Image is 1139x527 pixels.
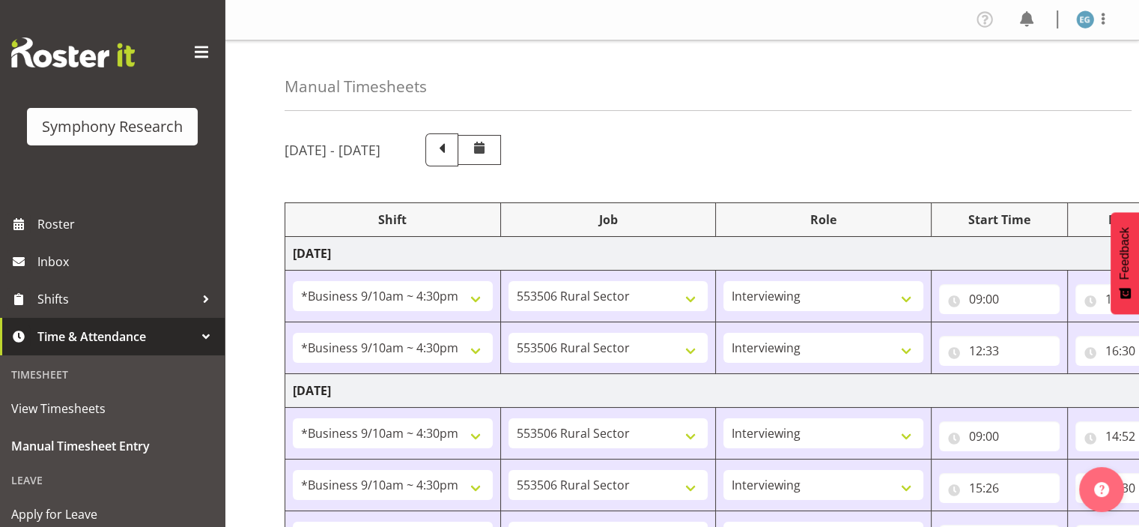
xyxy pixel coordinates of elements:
div: Role [723,211,923,229]
div: Start Time [939,211,1060,229]
input: Click to select... [939,284,1060,314]
h4: Manual Timesheets [285,78,427,95]
div: Job [508,211,708,229]
input: Click to select... [939,336,1060,366]
span: Manual Timesheet Entry [11,435,213,457]
span: Shifts [37,288,195,310]
button: Feedback - Show survey [1111,212,1139,314]
h5: [DATE] - [DATE] [285,142,380,158]
input: Click to select... [939,473,1060,503]
a: Manual Timesheet Entry [4,427,221,465]
span: Feedback [1118,227,1132,280]
span: Roster [37,213,217,235]
span: Time & Attendance [37,325,195,348]
input: Click to select... [939,421,1060,451]
img: evelyn-gray1866.jpg [1076,10,1094,28]
div: Symphony Research [42,115,183,138]
img: Rosterit website logo [11,37,135,67]
span: View Timesheets [11,397,213,420]
div: Leave [4,465,221,496]
div: Shift [293,211,493,229]
span: Inbox [37,250,217,273]
a: View Timesheets [4,390,221,427]
img: help-xxl-2.png [1094,482,1109,497]
span: Apply for Leave [11,503,213,526]
div: Timesheet [4,359,221,390]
